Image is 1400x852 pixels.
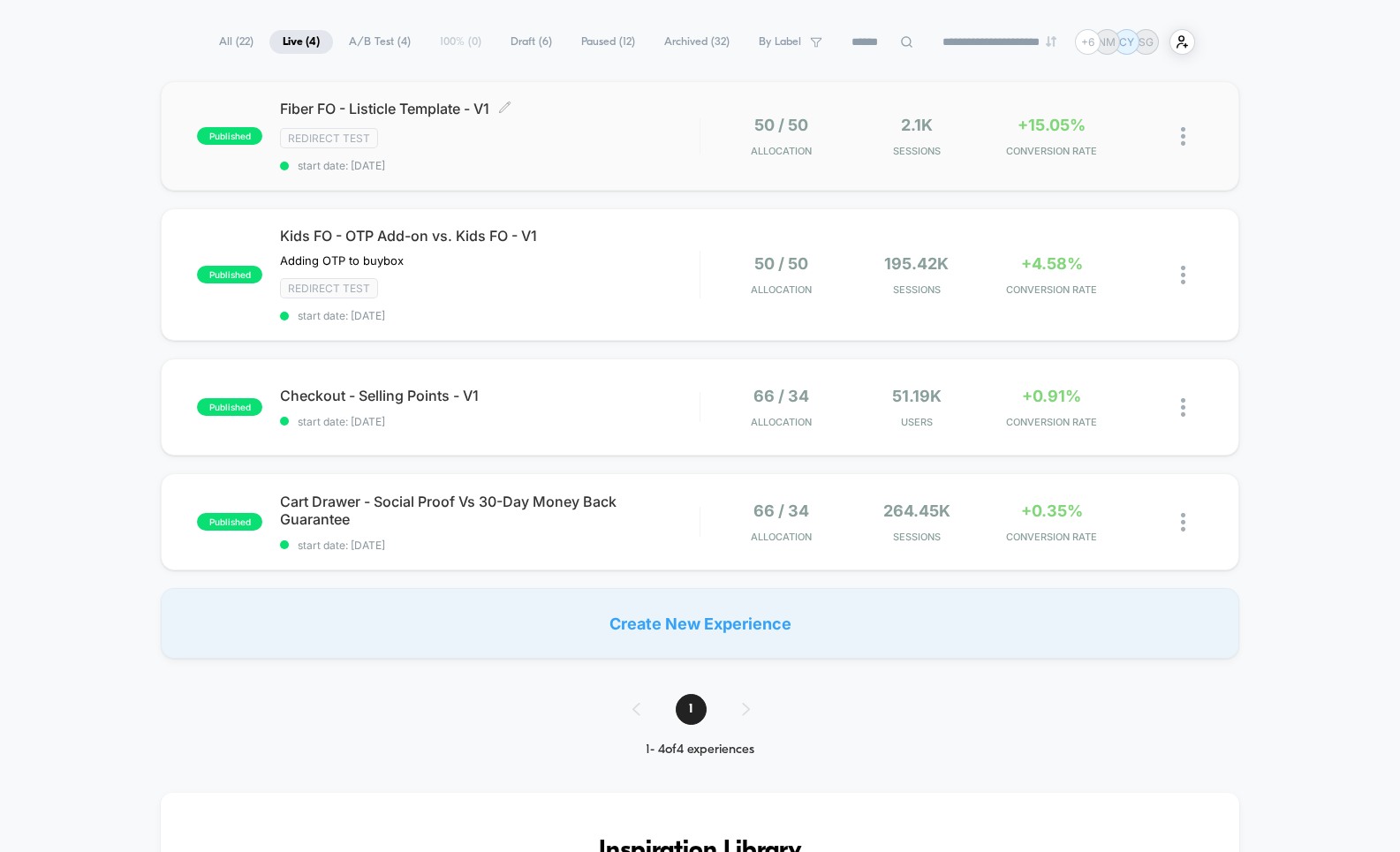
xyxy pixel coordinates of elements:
span: start date: [DATE] [280,415,699,428]
span: Allocation [751,283,812,296]
span: Archived ( 32 ) [651,30,743,54]
span: +4.58% [1021,254,1083,273]
span: 195.42k [884,254,949,273]
span: Redirect Test [280,128,378,148]
span: CONVERSION RATE [988,416,1115,428]
span: +0.91% [1022,387,1081,405]
div: + 6 [1075,29,1101,55]
span: Redirect Test [280,278,378,298]
span: 2.1k [901,116,933,134]
span: 50 / 50 [754,116,808,134]
span: Draft ( 6 ) [497,30,565,54]
span: start date: [DATE] [280,159,699,172]
span: CONVERSION RATE [988,283,1115,296]
span: published [197,513,262,531]
span: Adding OTP to buybox [280,253,404,268]
img: close [1181,127,1185,146]
span: +15.05% [1018,116,1086,134]
span: By Label [759,35,801,49]
img: close [1181,513,1185,532]
span: +0.35% [1021,501,1083,520]
span: 66 / 34 [753,387,809,405]
span: Paused ( 12 ) [568,30,648,54]
p: SG [1139,35,1154,49]
span: Kids FO - OTP Add-on vs. Kids FO - V1 [280,227,699,245]
span: CONVERSION RATE [988,531,1115,543]
span: Sessions [853,531,980,543]
span: published [197,398,262,416]
div: 1 - 4 of 4 experiences [615,743,785,758]
span: 51.19k [892,387,942,405]
span: start date: [DATE] [280,309,699,322]
span: Live ( 4 ) [269,30,333,54]
span: 1 [676,694,707,725]
span: published [197,127,262,145]
span: 66 / 34 [753,501,809,520]
span: Allocation [751,531,812,543]
span: CONVERSION RATE [988,145,1115,157]
img: close [1181,398,1185,417]
img: close [1181,266,1185,284]
span: 50 / 50 [754,254,808,273]
p: CY [1119,35,1134,49]
span: Sessions [853,283,980,296]
span: 264.45k [883,501,950,520]
p: NM [1098,35,1116,49]
span: Allocation [751,145,812,157]
span: Checkout - Selling Points - V1 [280,387,699,404]
div: Create New Experience [161,588,1238,659]
span: A/B Test ( 4 ) [336,30,424,54]
span: Cart Drawer - Social Proof Vs 30-Day Money Back Guarantee [280,493,699,528]
span: Sessions [853,145,980,157]
span: published [197,266,262,283]
span: Allocation [751,416,812,428]
span: All ( 22 ) [206,30,267,54]
span: Users [853,416,980,428]
span: start date: [DATE] [280,539,699,552]
span: Fiber FO - Listicle Template - V1 [280,100,699,117]
img: end [1046,36,1056,47]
